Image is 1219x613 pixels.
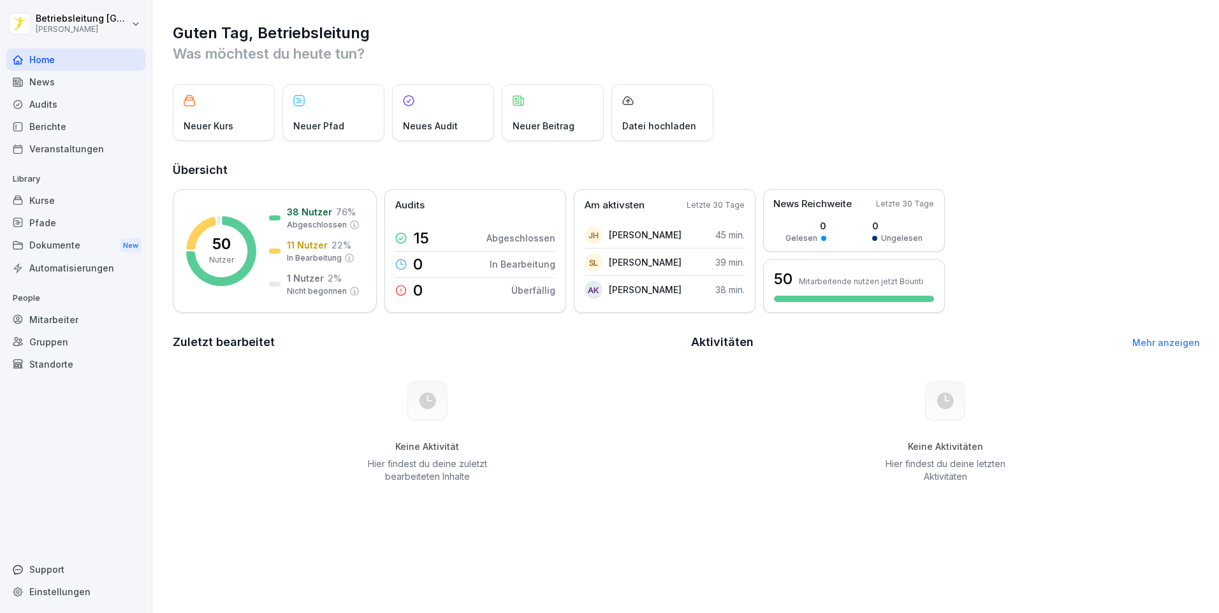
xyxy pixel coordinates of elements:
p: Gelesen [785,233,817,244]
p: 0 [413,257,423,272]
p: Neuer Pfad [293,119,344,133]
p: Neuer Beitrag [513,119,574,133]
p: 45 min. [715,228,745,242]
p: 38 Nutzer [287,205,332,219]
p: In Bearbeitung [287,252,342,264]
p: People [6,288,145,308]
a: Home [6,48,145,71]
a: Standorte [6,353,145,375]
a: Kurse [6,189,145,212]
p: 1 Nutzer [287,271,324,285]
p: Neuer Kurs [184,119,233,133]
p: Abgeschlossen [486,231,555,245]
p: News Reichweite [773,197,852,212]
p: [PERSON_NAME] [36,25,129,34]
p: [PERSON_NAME] [609,283,682,296]
a: News [6,71,145,93]
h3: 50 [774,268,792,290]
p: Library [6,169,145,189]
h2: Zuletzt bearbeitet [173,333,682,351]
div: SL [585,254,602,271]
p: Abgeschlossen [287,219,347,231]
a: Berichte [6,115,145,138]
div: New [120,238,142,253]
p: [PERSON_NAME] [609,228,682,242]
p: Was möchtest du heute tun? [173,43,1200,64]
p: 22 % [332,238,351,252]
a: Pfade [6,212,145,234]
h5: Keine Aktivitäten [881,441,1010,452]
div: Support [6,558,145,581]
p: 11 Nutzer [287,238,328,252]
a: Mehr anzeigen [1132,337,1200,348]
a: DokumenteNew [6,234,145,257]
a: Mitarbeiter [6,308,145,331]
p: 76 % [336,205,356,219]
p: 39 min. [715,256,745,269]
p: In Bearbeitung [490,257,555,271]
a: Einstellungen [6,581,145,603]
h5: Keine Aktivität [363,441,492,452]
p: Datei hochladen [622,119,696,133]
h1: Guten Tag, Betriebsleitung [173,23,1200,43]
p: Nicht begonnen [287,285,347,297]
p: 50 [212,236,231,252]
a: Gruppen [6,331,145,353]
p: 38 min. [715,283,745,296]
div: Dokumente [6,234,145,257]
p: Nutzer [209,254,234,266]
p: Hier findest du deine zuletzt bearbeiteten Inhalte [363,458,492,483]
div: AK [585,281,602,299]
p: [PERSON_NAME] [609,256,682,269]
a: Veranstaltungen [6,138,145,160]
p: Mitarbeitende nutzen jetzt Bounti [799,277,923,286]
p: Audits [395,198,425,213]
p: Letzte 30 Tage [687,199,745,211]
p: 0 [785,219,826,233]
div: JH [585,226,602,244]
a: Automatisierungen [6,257,145,279]
h2: Aktivitäten [691,333,754,351]
a: Audits [6,93,145,115]
p: Letzte 30 Tage [876,198,934,210]
p: Am aktivsten [585,198,645,213]
p: 2 % [328,271,342,285]
p: Neues Audit [403,119,458,133]
p: 15 [413,231,429,246]
h2: Übersicht [173,161,1200,179]
p: 0 [413,283,423,298]
p: 0 [872,219,923,233]
p: Betriebsleitung [GEOGRAPHIC_DATA] [36,13,129,24]
p: Hier findest du deine letzten Aktivitäten [881,458,1010,483]
p: Überfällig [511,284,555,297]
p: Ungelesen [881,233,923,244]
